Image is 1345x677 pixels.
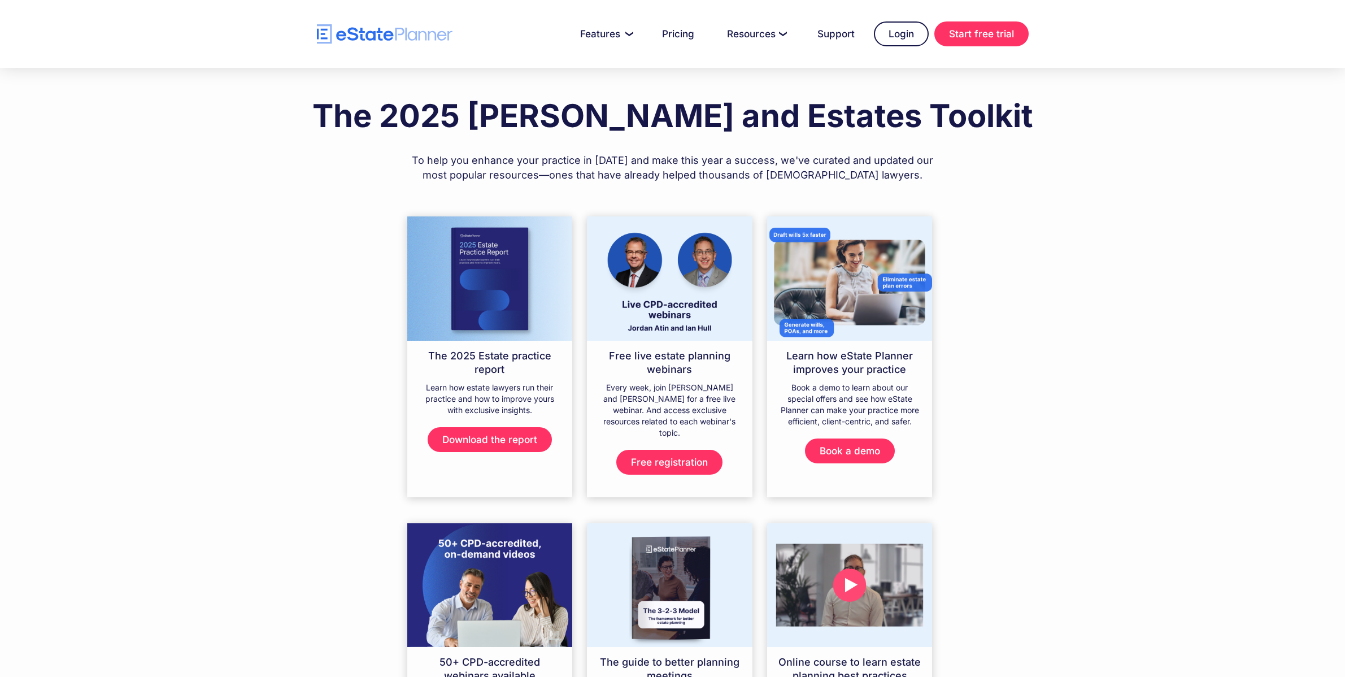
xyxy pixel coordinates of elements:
a: Resources [713,23,798,45]
a: Book a demo [805,439,895,463]
div: Book a demo to learn about our special offers and see how eState Planner can make your practice m... [767,382,933,439]
a: Free registration [616,450,722,475]
a: Pricing [648,23,708,45]
img: estate planner free trial [767,216,933,340]
div: Learn how estate lawyers run their practice and how to improve yours with exclusive insights. [407,382,573,427]
a: Download the report [428,427,552,452]
h1: The 2025 [PERSON_NAME] and Estates Toolkit [312,98,1033,133]
img: free online courses for estate planners [767,523,933,647]
h4: Learn how eState Planner improves your practice [767,341,933,376]
div: Every week, join [PERSON_NAME] and [PERSON_NAME] for a free live webinar. And access exclusive re... [587,382,752,450]
a: Login [874,21,929,46]
a: home [317,24,452,44]
a: Features [567,23,643,45]
div: To help you enhance your practice in [DATE] and make this year a success, we've curated and updat... [407,142,938,183]
a: Start free trial [934,21,1029,46]
a: Support [804,23,868,45]
img: guide to better planning meetings in estate planning [587,523,752,648]
h4: The 2025 Estate practice report [407,341,573,376]
h4: Free live estate planning webinars [587,341,752,376]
